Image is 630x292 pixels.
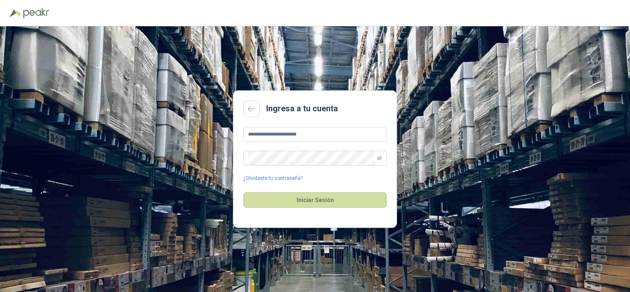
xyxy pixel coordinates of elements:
h2: Ingresa a tu cuenta [266,102,338,115]
a: ¿Olvidaste tu contraseña? [243,175,303,182]
img: Peakr [23,8,49,18]
img: Logo [10,9,21,17]
button: Iniciar Sesión [243,192,387,208]
span: eye-invisible [377,156,382,161]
